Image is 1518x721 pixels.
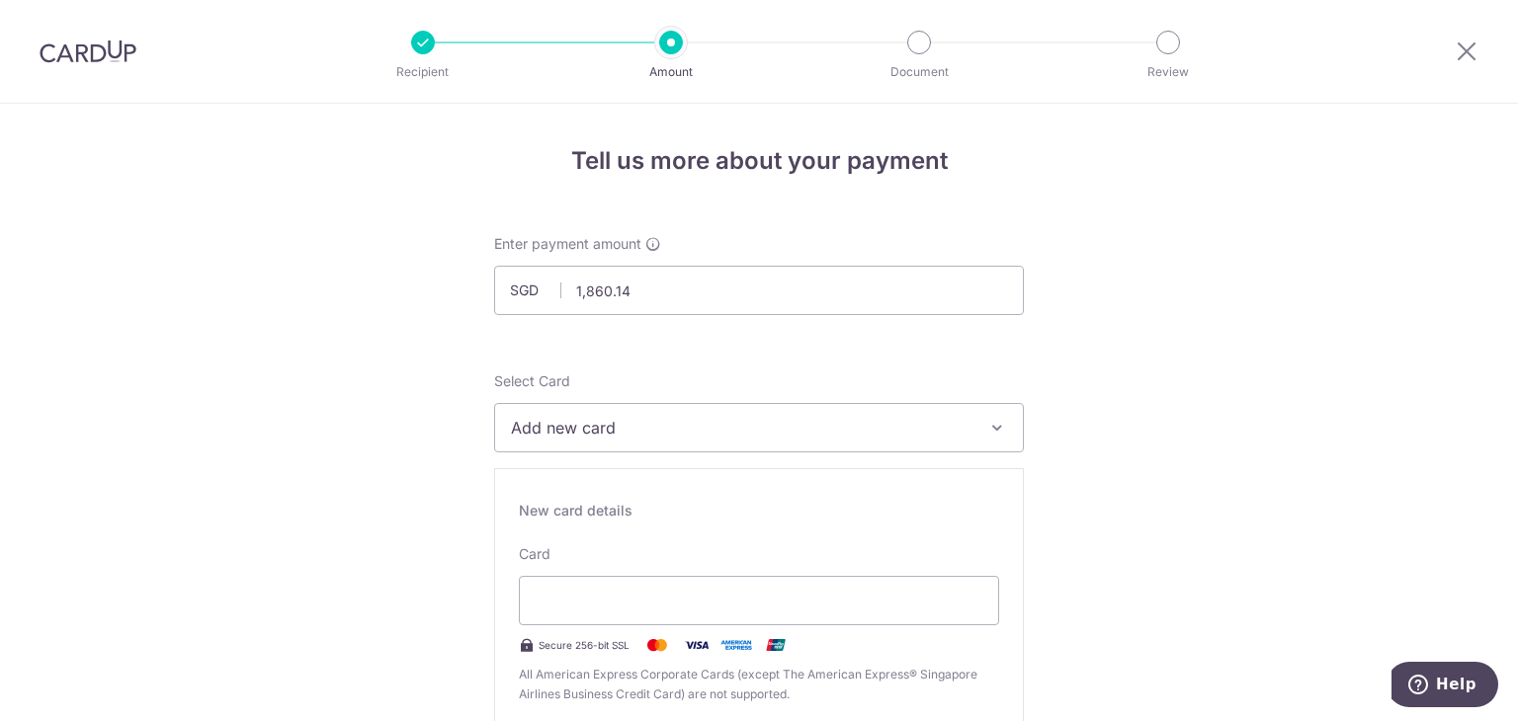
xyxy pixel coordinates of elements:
[519,665,999,704] span: All American Express Corporate Cards (except The American Express® Singapore Airlines Business Cr...
[519,544,550,564] label: Card
[40,40,136,63] img: CardUp
[536,589,982,612] iframe: Secure card payment input frame
[677,633,717,657] img: Visa
[494,143,1024,179] h4: Tell us more about your payment
[756,633,796,657] img: .alt.unionpay
[510,280,561,300] span: SGD
[539,637,630,653] span: Secure 256-bit SSL
[494,266,1024,315] input: 0.00
[598,62,744,82] p: Amount
[494,372,570,389] span: translation missing: en.payables.payment_networks.credit_card.summary.labels.select_card
[494,234,641,254] span: Enter payment amount
[637,633,677,657] img: Mastercard
[519,501,999,521] div: New card details
[350,62,496,82] p: Recipient
[1095,62,1241,82] p: Review
[846,62,992,82] p: Document
[494,403,1024,452] button: Add new card
[1391,662,1498,711] iframe: Opens a widget where you can find more information
[717,633,756,657] img: .alt.amex
[511,416,971,440] span: Add new card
